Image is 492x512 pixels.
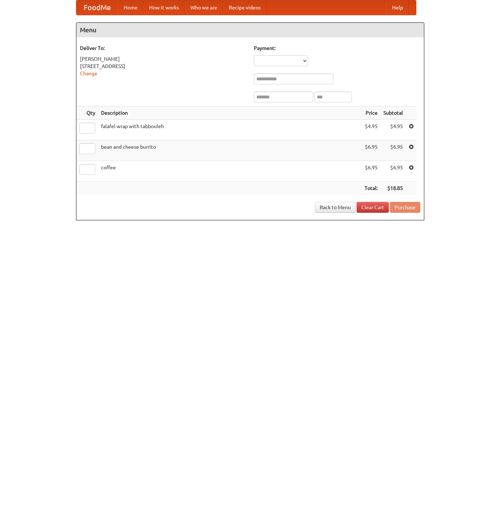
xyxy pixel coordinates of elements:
[98,120,362,140] td: falafel wrap with tabbouleh
[80,63,247,70] div: [STREET_ADDRESS]
[223,0,266,15] a: Recipe videos
[80,55,247,63] div: [PERSON_NAME]
[80,71,97,76] a: Change
[380,161,406,182] td: $6.95
[143,0,185,15] a: How it works
[80,45,247,52] h5: Deliver To:
[98,140,362,161] td: bean and cheese burrito
[380,120,406,140] td: $4.95
[362,161,380,182] td: $6.95
[362,120,380,140] td: $4.95
[390,202,420,213] button: Purchase
[380,106,406,120] th: Subtotal
[76,0,118,15] a: FoodMe
[380,140,406,161] td: $6.95
[380,182,406,195] th: $18.85
[185,0,223,15] a: Who we are
[76,106,98,120] th: Qty
[386,0,409,15] a: Help
[357,202,389,213] a: Clear Cart
[76,23,424,37] h4: Menu
[315,202,356,213] a: Back to Menu
[362,182,380,195] th: Total:
[98,106,362,120] th: Description
[98,161,362,182] td: coffee
[362,106,380,120] th: Price
[118,0,143,15] a: Home
[362,140,380,161] td: $6.95
[254,45,420,52] h5: Payment:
